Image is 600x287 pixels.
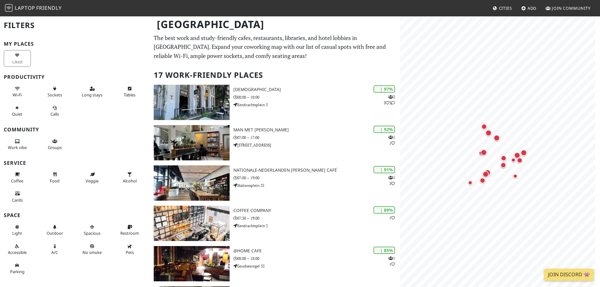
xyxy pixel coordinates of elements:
[389,215,395,221] p: 1
[4,136,31,153] button: Work vibe
[544,269,594,281] a: Join Discord 👾
[8,145,27,150] span: People working
[233,208,400,213] h3: Coffee Company
[519,148,528,157] div: Map marker
[516,156,524,164] div: Map marker
[150,206,400,241] a: Coffee Company | 89% 1 Coffee Company 07:30 – 19:00 Eendrachtsplein 2
[12,197,23,203] span: Credit cards
[513,151,522,160] div: Map marker
[233,223,400,229] p: Eendrachtsplein 2
[499,161,507,169] div: Map marker
[233,168,400,173] h3: Nationale-Nederlanden [PERSON_NAME] Café
[388,134,395,146] p: 1 1
[41,169,68,186] button: Food
[154,206,230,241] img: Coffee Company
[4,260,31,277] button: Parking
[233,94,400,100] p: 08:00 – 18:00
[150,85,400,120] a: Heilige Boontjes | 97% 233 [DEMOGRAPHIC_DATA] 08:00 – 18:00 Eendrachtsplein 3
[10,269,25,274] span: Parking
[126,250,134,255] span: Pet friendly
[150,125,400,160] a: Man met bril koffie | 92% 11 Man met [PERSON_NAME] 07:00 – 17:00 [STREET_ADDRESS]
[479,148,488,157] div: Map marker
[492,134,501,142] div: Map marker
[484,129,493,137] div: Map marker
[4,160,146,166] h3: Service
[233,175,400,181] p: 07:00 – 19:00
[478,176,487,185] div: Map marker
[123,178,137,184] span: Alcohol
[480,123,488,131] div: Map marker
[552,5,591,11] span: Join Community
[466,179,474,187] div: Map marker
[5,3,62,14] a: LaptopFriendly LaptopFriendly
[41,222,68,238] button: Outdoor
[233,182,400,188] p: Stationsplein 25
[154,165,230,201] img: Nationale-Nederlanden Douwe Egberts Café
[543,3,593,14] a: Join Community
[47,230,63,236] span: Outdoor area
[374,206,395,214] div: | 89%
[4,212,146,218] h3: Space
[154,125,230,160] img: Man met bril koffie
[154,85,230,120] img: Heilige Boontjes
[116,169,143,186] button: Alcohol
[84,230,100,236] span: Spacious
[4,222,31,238] button: Light
[79,222,106,238] button: Spacious
[233,248,400,254] h3: @Home Cafe
[374,247,395,254] div: | 85%
[233,135,400,141] p: 07:00 – 17:00
[48,92,62,98] span: Power sockets
[82,92,102,98] span: Long stays
[116,83,143,100] button: Tables
[4,16,146,35] h2: Filters
[79,241,106,258] button: No smoke
[4,188,31,205] button: Cards
[519,3,539,14] a: Add
[4,74,146,80] h3: Productivity
[4,83,31,100] button: Wi-Fi
[120,230,139,236] span: Restroom
[233,87,400,92] h3: [DEMOGRAPHIC_DATA]
[11,178,23,184] span: Coffee
[12,111,22,117] span: Quiet
[41,241,68,258] button: A/C
[150,165,400,201] a: Nationale-Nederlanden Douwe Egberts Café | 91% 13 Nationale-Nederlanden [PERSON_NAME] Café 07:00 ...
[233,215,400,221] p: 07:30 – 19:00
[374,166,395,173] div: | 91%
[374,126,395,133] div: | 92%
[4,169,31,186] button: Coffee
[4,103,31,119] button: Quiet
[79,83,106,100] button: Long stays
[490,3,515,14] a: Cities
[384,94,395,106] p: 2 3 3
[477,149,485,157] div: Map marker
[15,4,35,11] span: Laptop
[528,5,537,11] span: Add
[233,102,400,108] p: Eendrachtsplein 3
[12,230,22,236] span: Natural light
[36,4,61,11] span: Friendly
[124,92,135,98] span: Work-friendly tables
[481,170,490,179] div: Map marker
[8,250,27,255] span: Accessible
[154,33,396,60] p: The best work and study-friendly cafes, restaurants, libraries, and hotel lobbies in [GEOGRAPHIC_...
[233,263,400,269] p: Goudsesingel 52
[4,41,146,47] h3: My Places
[13,92,22,98] span: Stable Wi-Fi
[51,250,58,255] span: Air conditioned
[499,5,512,11] span: Cities
[233,127,400,133] h3: Man met [PERSON_NAME]
[79,169,106,186] button: Veggie
[4,241,31,258] button: Accessible
[510,156,517,164] div: Map marker
[152,16,399,33] h1: [GEOGRAPHIC_DATA]
[483,168,492,177] div: Map marker
[154,66,396,85] h2: 17 Work-Friendly Places
[86,178,99,184] span: Veggie
[233,142,400,148] p: [STREET_ADDRESS]
[374,85,395,93] div: | 97%
[41,103,68,119] button: Calls
[233,255,400,261] p: 08:00 – 18:00
[388,175,395,187] p: 1 3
